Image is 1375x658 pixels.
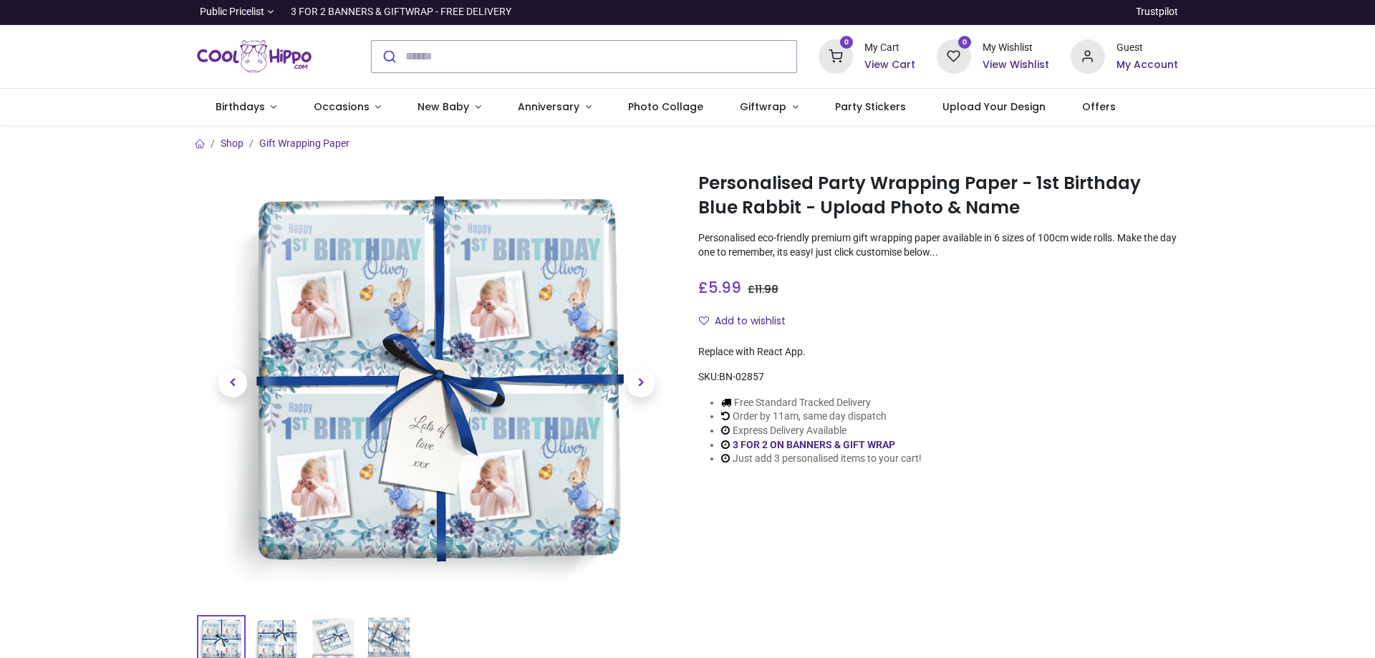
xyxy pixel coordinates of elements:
a: New Baby [400,89,500,126]
h1: Personalised Party Wrapping Paper - 1st Birthday Blue Rabbit - Upload Photo & Name [698,171,1178,221]
span: BN-02857 [719,371,764,382]
i: Add to wishlist [699,316,709,326]
span: 5.99 [708,277,741,298]
a: 3 FOR 2 ON BANNERS & GIFT WRAP [733,439,895,450]
span: Public Pricelist [200,5,264,19]
p: Personalised eco-friendly premium gift wrapping paper available in 6 sizes of 100cm wide rolls. M... [698,231,1178,259]
span: Anniversary [518,100,579,114]
li: Order by 11am, same day dispatch [721,410,922,424]
div: My Wishlist [983,41,1049,55]
span: Occasions [314,100,370,114]
span: Birthdays [216,100,265,114]
li: Just add 3 personalised items to your cart! [721,452,922,466]
a: 0 [937,49,971,61]
a: Next [605,233,677,533]
span: New Baby [418,100,469,114]
a: Occasions [295,89,400,126]
span: £ [698,277,741,298]
span: 11.98 [755,282,778,296]
span: Upload Your Design [942,100,1046,114]
a: View Cart [864,58,915,72]
a: Gift Wrapping Paper [259,137,349,149]
span: £ [748,282,778,296]
div: 3 FOR 2 BANNERS & GIFTWRAP - FREE DELIVERY [291,5,511,19]
div: Replace with React App. [698,345,1178,359]
img: Cool Hippo [197,37,312,77]
div: SKU: [698,370,1178,384]
a: 0 [819,49,853,61]
span: Previous [218,369,247,397]
a: Public Pricelist [197,5,274,19]
button: Submit [372,41,405,72]
button: Add to wishlistAdd to wishlist [698,309,798,334]
div: Guest [1116,41,1178,55]
a: Trustpilot [1136,5,1178,19]
li: Express Delivery Available [721,424,922,438]
a: View Wishlist [983,58,1049,72]
span: Offers [1082,100,1116,114]
span: Party Stickers [835,100,906,114]
sup: 0 [840,36,854,49]
a: Shop [221,137,243,149]
sup: 0 [958,36,972,49]
a: Anniversary [499,89,609,126]
span: Next [627,369,655,397]
a: My Account [1116,58,1178,72]
div: My Cart [864,41,915,55]
a: Previous [197,233,269,533]
span: Photo Collage [628,100,703,114]
a: Logo of Cool Hippo [197,37,312,77]
li: Free Standard Tracked Delivery [721,396,922,410]
a: Birthdays [197,89,295,126]
a: Giftwrap [721,89,816,126]
span: Giftwrap [740,100,786,114]
img: Personalised Party Wrapping Paper - 1st Birthday Blue Rabbit - Upload Photo & Name [222,168,652,598]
